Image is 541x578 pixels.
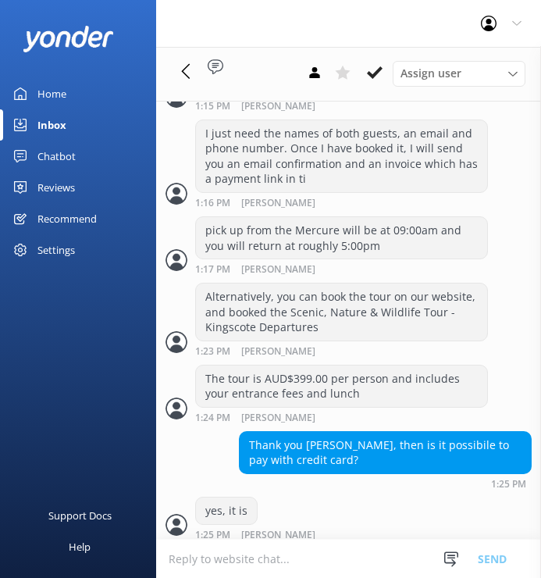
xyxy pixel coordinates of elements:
div: Recommend [37,203,97,234]
div: 12:55pm 16-Aug-2025 (UTC +09:30) Australia/Adelaide [195,529,366,541]
div: Alternatively, you can book the tour on our website, and booked the Scenic, Nature & Wildlife Tou... [196,284,487,341]
div: Support Docs [48,500,112,531]
strong: 1:23 PM [195,347,230,357]
strong: 1:24 PM [195,413,230,423]
div: 12:46pm 16-Aug-2025 (UTC +09:30) Australia/Adelaide [195,197,488,209]
strong: 1:25 PM [195,530,230,541]
strong: 1:25 PM [491,480,526,489]
span: Assign user [400,65,461,82]
span: [PERSON_NAME] [241,198,315,209]
div: 12:55pm 16-Aug-2025 (UTC +09:30) Australia/Adelaide [239,478,532,489]
div: Help [69,531,91,562]
strong: 1:16 PM [195,198,230,209]
span: [PERSON_NAME] [241,413,315,423]
strong: 1:17 PM [195,265,230,275]
div: 12:53pm 16-Aug-2025 (UTC +09:30) Australia/Adelaide [195,345,488,357]
strong: 1:15 PM [195,102,230,112]
span: [PERSON_NAME] [241,347,315,357]
div: Reviews [37,172,75,203]
span: [PERSON_NAME] [241,530,315,541]
div: The tour is AUD$399.00 per person and includes your entrance fees and lunch [196,366,487,407]
div: Home [37,78,66,109]
div: Chatbot [37,141,76,172]
div: 12:47pm 16-Aug-2025 (UTC +09:30) Australia/Adelaide [195,263,488,275]
div: Assign User [393,61,525,86]
span: [PERSON_NAME] [241,265,315,275]
div: Settings [37,234,75,266]
div: 12:54pm 16-Aug-2025 (UTC +09:30) Australia/Adelaide [195,412,488,423]
span: [PERSON_NAME] [241,102,315,112]
div: Inbox [37,109,66,141]
div: yes, it is [196,498,257,524]
img: yonder-white-logo.png [23,26,113,52]
div: pick up from the Mercure will be at 09:00am and you will return at roughly 5:00pm [196,217,487,259]
div: 12:45pm 16-Aug-2025 (UTC +09:30) Australia/Adelaide [195,100,488,112]
div: I just need the names of both guests, an email and phone number. Once I have booked it, I will se... [196,120,487,192]
div: Thank you [PERSON_NAME], then is it possibile to pay with credit card? [240,432,531,473]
